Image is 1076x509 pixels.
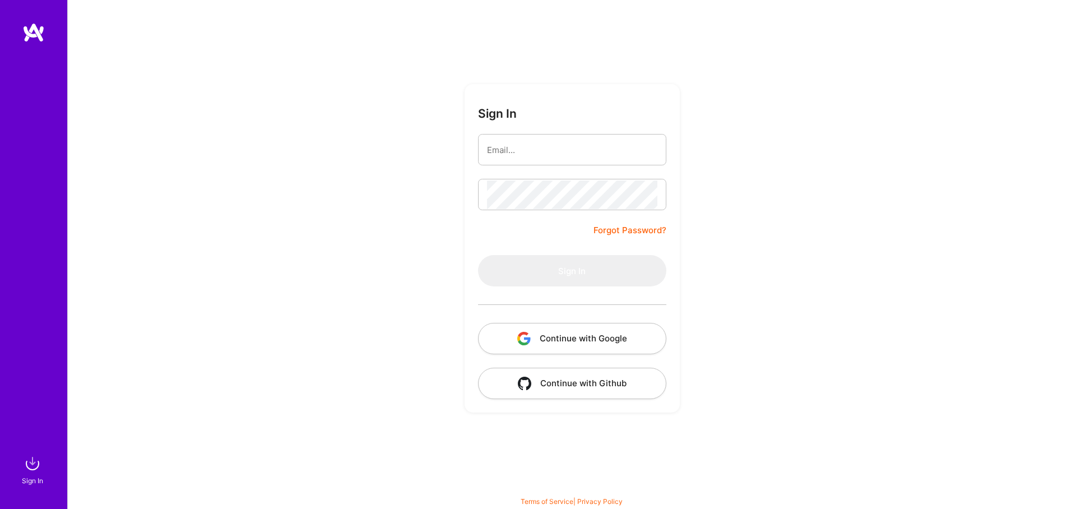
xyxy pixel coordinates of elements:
[517,332,531,345] img: icon
[478,255,666,286] button: Sign In
[521,497,573,506] a: Terms of Service
[67,475,1076,503] div: © 2025 ATeams Inc., All rights reserved.
[478,107,517,121] h3: Sign In
[478,368,666,399] button: Continue with Github
[593,224,666,237] a: Forgot Password?
[478,323,666,354] button: Continue with Google
[22,475,43,487] div: Sign In
[487,136,657,164] input: Email...
[518,377,531,390] img: icon
[577,497,623,506] a: Privacy Policy
[22,22,45,43] img: logo
[24,452,44,487] a: sign inSign In
[521,497,623,506] span: |
[21,452,44,475] img: sign in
